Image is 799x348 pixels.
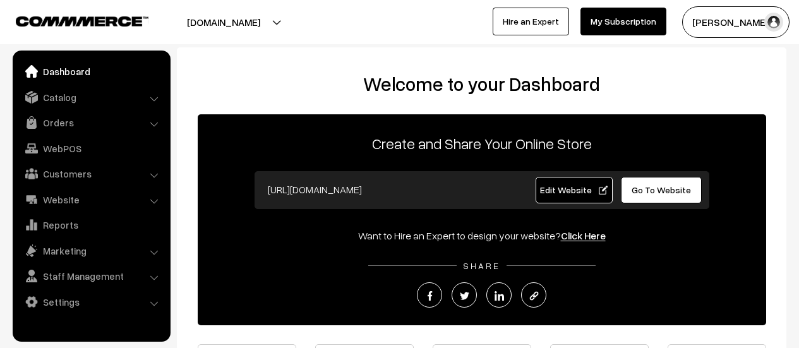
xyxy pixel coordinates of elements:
[16,265,166,287] a: Staff Management
[580,8,666,35] a: My Subscription
[632,184,691,195] span: Go To Website
[16,291,166,313] a: Settings
[621,177,702,203] a: Go To Website
[16,213,166,236] a: Reports
[536,177,613,203] a: Edit Website
[198,132,766,155] p: Create and Share Your Online Store
[16,162,166,185] a: Customers
[16,16,148,26] img: COMMMERCE
[16,60,166,83] a: Dashboard
[764,13,783,32] img: user
[143,6,304,38] button: [DOMAIN_NAME]
[16,188,166,211] a: Website
[16,86,166,109] a: Catalog
[540,184,608,195] span: Edit Website
[493,8,569,35] a: Hire an Expert
[561,229,606,242] a: Click Here
[189,73,774,95] h2: Welcome to your Dashboard
[198,228,766,243] div: Want to Hire an Expert to design your website?
[16,239,166,262] a: Marketing
[682,6,790,38] button: [PERSON_NAME]
[16,13,126,28] a: COMMMERCE
[16,137,166,160] a: WebPOS
[457,260,507,271] span: SHARE
[16,111,166,134] a: Orders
